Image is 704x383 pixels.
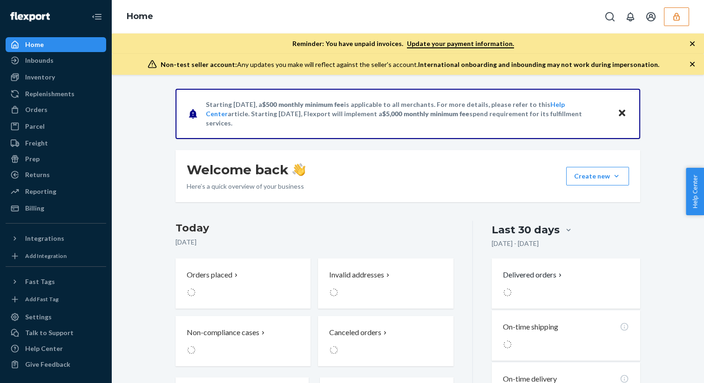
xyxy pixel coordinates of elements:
[6,37,106,52] a: Home
[25,40,44,49] div: Home
[25,154,40,164] div: Prep
[161,60,237,68] span: Non-test seller account:
[601,7,619,26] button: Open Search Box
[176,316,311,366] button: Non-compliance cases
[6,310,106,324] a: Settings
[25,89,74,99] div: Replenishments
[6,152,106,166] a: Prep
[566,167,629,185] button: Create new
[6,325,106,340] button: Talk to Support
[25,252,67,260] div: Add Integration
[6,86,106,101] a: Replenishments
[616,107,628,120] button: Close
[642,7,660,26] button: Open account menu
[25,277,55,286] div: Fast Tags
[6,293,106,306] a: Add Fast Tag
[6,70,106,85] a: Inventory
[25,105,47,114] div: Orders
[492,239,539,248] p: [DATE] - [DATE]
[10,12,50,21] img: Flexport logo
[318,258,453,309] button: Invalid addresses
[329,270,384,280] p: Invalid addresses
[292,163,305,176] img: hand-wave emoji
[6,102,106,117] a: Orders
[25,122,45,131] div: Parcel
[187,270,232,280] p: Orders placed
[25,73,55,82] div: Inventory
[187,182,305,191] p: Here’s a quick overview of your business
[22,7,41,15] span: Chat
[25,56,54,65] div: Inbounds
[6,136,106,151] a: Freight
[25,312,52,322] div: Settings
[503,270,564,280] button: Delivered orders
[329,327,381,338] p: Canceled orders
[6,167,106,182] a: Returns
[503,322,558,332] p: On-time shipping
[25,204,44,213] div: Billing
[686,168,704,215] button: Help Center
[6,250,106,263] a: Add Integration
[6,201,106,216] a: Billing
[119,3,161,30] ol: breadcrumbs
[25,187,56,196] div: Reporting
[25,328,74,337] div: Talk to Support
[187,327,259,338] p: Non-compliance cases
[176,258,311,309] button: Orders placed
[292,39,514,48] p: Reminder: You have unpaid invoices.
[6,53,106,68] a: Inbounds
[176,221,454,236] h3: Today
[382,110,469,118] span: $5,000 monthly minimum fee
[25,344,63,353] div: Help Center
[25,170,50,179] div: Returns
[88,7,106,26] button: Close Navigation
[187,161,305,178] h1: Welcome back
[6,274,106,289] button: Fast Tags
[161,60,659,69] div: Any updates you make will reflect against the seller's account.
[176,238,454,247] p: [DATE]
[206,100,609,128] p: Starting [DATE], a is applicable to all merchants. For more details, please refer to this article...
[418,60,659,68] span: International onboarding and inbounding may not work during impersonation.
[6,184,106,199] a: Reporting
[6,357,106,372] button: Give Feedback
[6,119,106,134] a: Parcel
[6,231,106,246] button: Integrations
[318,316,453,366] button: Canceled orders
[407,40,514,48] a: Update your payment information.
[492,223,560,237] div: Last 30 days
[25,360,70,369] div: Give Feedback
[6,341,106,356] a: Help Center
[262,100,344,108] span: $500 monthly minimum fee
[25,139,48,148] div: Freight
[127,11,153,21] a: Home
[621,7,640,26] button: Open notifications
[25,295,59,303] div: Add Fast Tag
[25,234,64,243] div: Integrations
